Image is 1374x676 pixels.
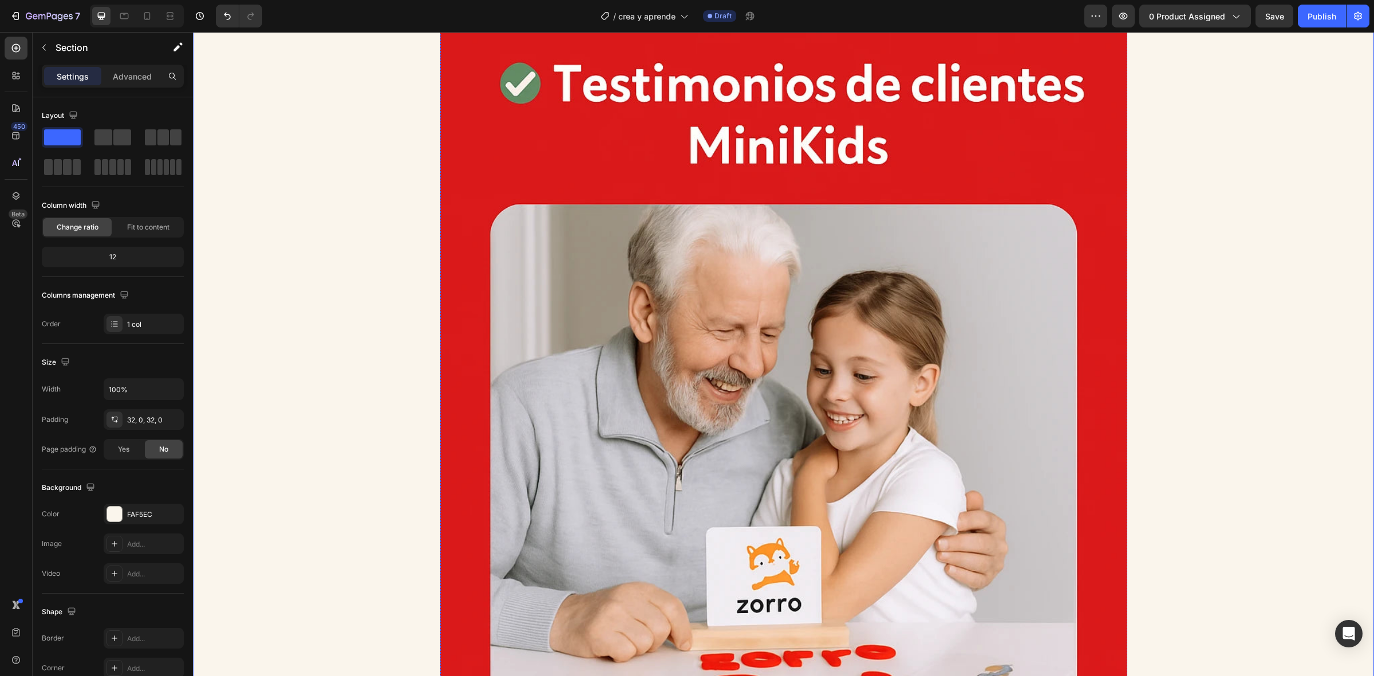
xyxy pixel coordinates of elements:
[127,222,169,232] span: Fit to content
[42,414,68,425] div: Padding
[613,10,616,22] span: /
[1265,11,1284,21] span: Save
[42,198,102,214] div: Column width
[113,70,152,82] p: Advanced
[42,444,97,454] div: Page padding
[42,384,61,394] div: Width
[193,32,1374,676] iframe: Design area
[42,509,60,519] div: Color
[127,509,181,520] div: FAF5EC
[42,633,64,643] div: Border
[42,568,60,579] div: Video
[104,379,183,400] input: Auto
[159,444,168,454] span: No
[57,70,89,82] p: Settings
[44,249,181,265] div: 12
[127,319,181,330] div: 1 col
[42,108,80,124] div: Layout
[1139,5,1251,27] button: 0 product assigned
[127,539,181,550] div: Add...
[714,11,732,21] span: Draft
[56,41,149,54] p: Section
[42,663,65,673] div: Corner
[127,663,181,674] div: Add...
[127,569,181,579] div: Add...
[1255,5,1293,27] button: Save
[75,9,80,23] p: 7
[42,319,61,329] div: Order
[1149,10,1225,22] span: 0 product assigned
[42,539,62,549] div: Image
[57,222,98,232] span: Change ratio
[216,5,262,27] div: Undo/Redo
[1335,620,1363,647] div: Open Intercom Messenger
[42,604,78,620] div: Shape
[1308,10,1336,22] div: Publish
[5,5,85,27] button: 7
[11,122,27,131] div: 450
[127,415,181,425] div: 32, 0, 32, 0
[618,10,676,22] span: crea y aprende
[1298,5,1346,27] button: Publish
[118,444,129,454] span: Yes
[42,288,131,303] div: Columns management
[9,209,27,219] div: Beta
[127,634,181,644] div: Add...
[42,480,97,496] div: Background
[42,355,72,370] div: Size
